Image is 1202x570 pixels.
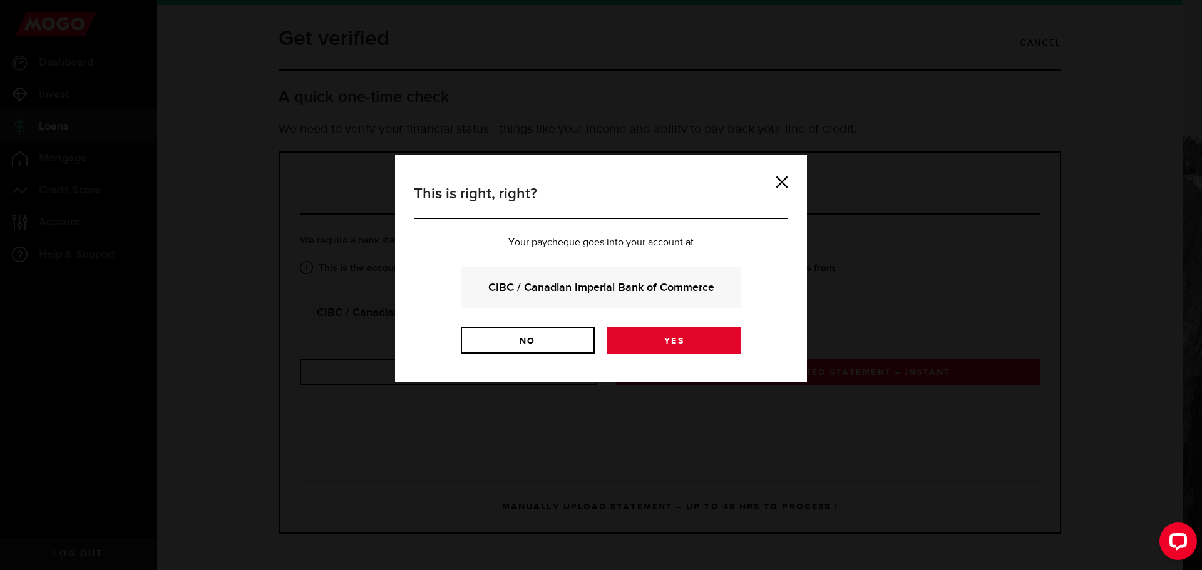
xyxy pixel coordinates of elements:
[478,279,724,296] strong: CIBC / Canadian Imperial Bank of Commerce
[461,327,595,354] a: No
[414,183,788,219] h3: This is right, right?
[414,238,788,248] p: Your paycheque goes into your account at
[607,327,741,354] a: Yes
[1149,517,1202,570] iframe: LiveChat chat widget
